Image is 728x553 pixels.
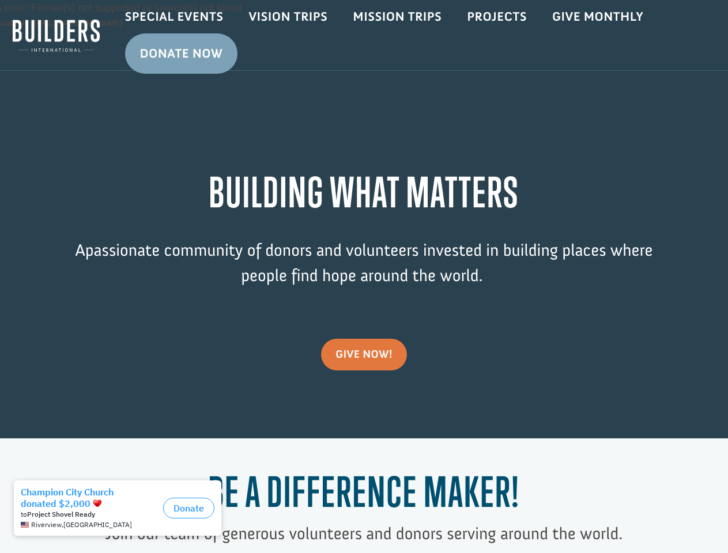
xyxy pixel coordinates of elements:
[21,46,29,54] img: US.png
[27,35,95,44] strong: Project Shovel Ready
[31,46,132,54] span: Riverview , [GEOGRAPHIC_DATA]
[73,168,655,222] h1: BUILDING WHAT MATTERS
[321,339,407,371] a: give now!
[73,468,655,521] h1: Be a Difference Maker!
[125,33,238,74] a: Donate Now
[93,24,102,33] img: emoji heart
[105,523,623,544] span: Join our team of generous volunteers and donors serving around the world.
[13,18,100,54] img: Builders International
[73,238,655,305] p: passionate community of donors and volunteers invested in building places where people find hope ...
[21,36,159,44] div: to
[75,240,85,260] span: A
[163,23,214,44] button: Donate
[21,12,159,35] div: Champion City Church donated $2,000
